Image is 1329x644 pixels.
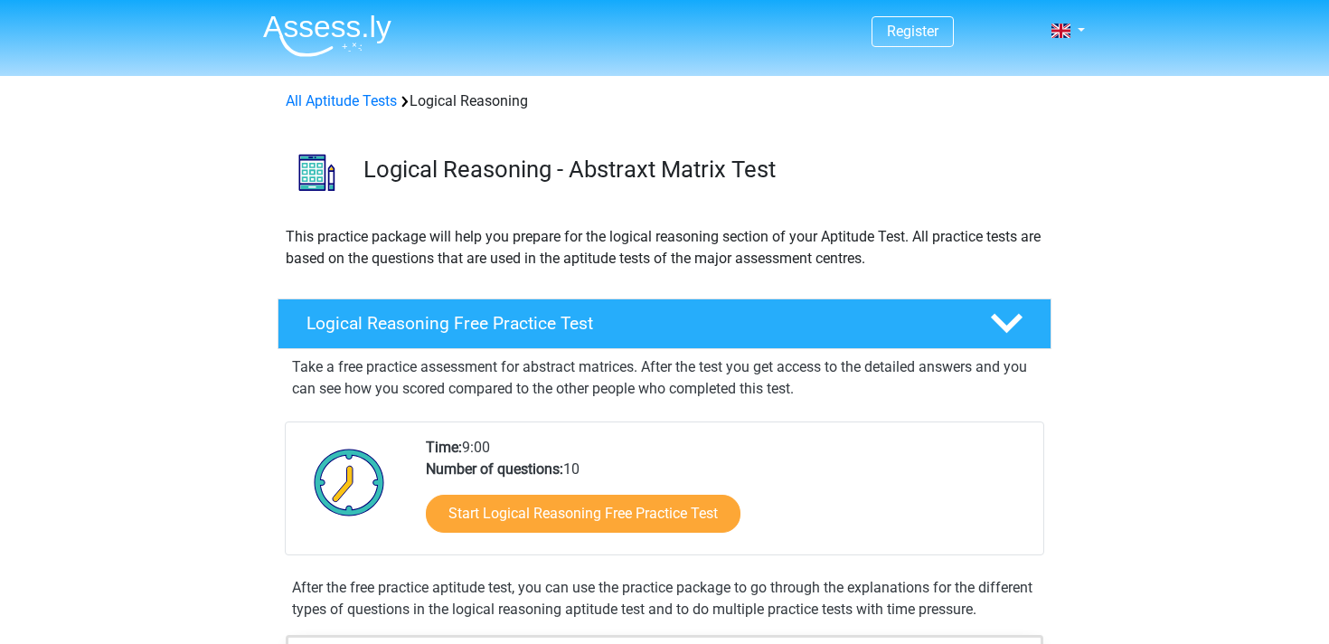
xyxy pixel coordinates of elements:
[278,90,1051,112] div: Logical Reasoning
[363,156,1037,184] h3: Logical Reasoning - Abstraxt Matrix Test
[278,134,355,211] img: logical reasoning
[426,460,563,478] b: Number of questions:
[887,23,938,40] a: Register
[270,298,1059,349] a: Logical Reasoning Free Practice Test
[292,356,1037,400] p: Take a free practice assessment for abstract matrices. After the test you get access to the detai...
[286,226,1043,270] p: This practice package will help you prepare for the logical reasoning section of your Aptitude Te...
[426,495,740,533] a: Start Logical Reasoning Free Practice Test
[412,437,1042,554] div: 9:00 10
[263,14,391,57] img: Assessly
[426,439,462,456] b: Time:
[286,92,397,109] a: All Aptitude Tests
[304,437,395,527] img: Clock
[306,313,961,334] h4: Logical Reasoning Free Practice Test
[285,577,1044,620] div: After the free practice aptitude test, you can use the practice package to go through the explana...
